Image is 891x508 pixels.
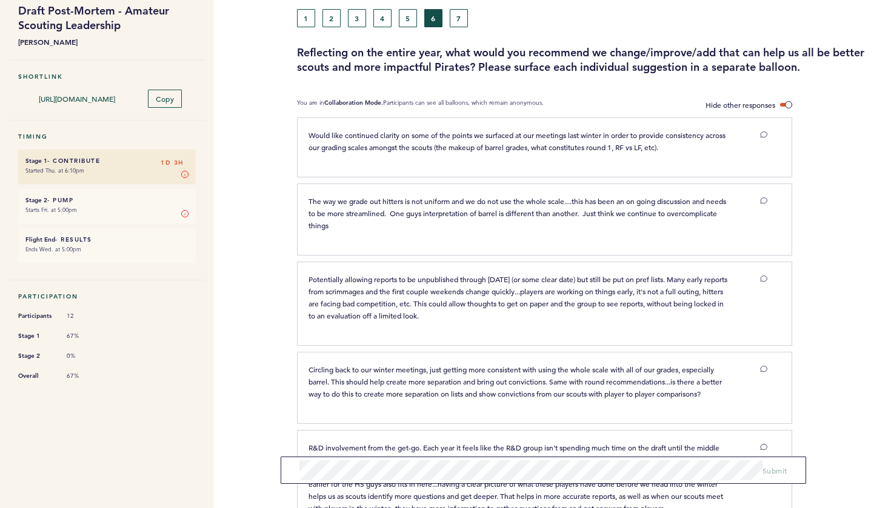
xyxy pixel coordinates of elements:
[309,365,724,398] span: Circling back to our winter meetings, just getting more consistent with using the whole scale wit...
[18,330,55,342] span: Stage 1
[18,370,55,382] span: Overall
[25,196,47,204] small: Stage 2
[67,312,103,320] span: 12
[309,130,727,152] span: Would like continued clarity on some of the points we surfaced at our meetings last winter in ord...
[25,206,77,214] time: Starts Fri. at 5:00pm
[324,99,383,107] b: Collaboration Mode.
[706,100,775,110] span: Hide other responses
[25,167,84,174] time: Started Thu. at 6:10pm
[18,4,196,33] h1: Draft Post-Mortem - Amateur Scouting Leadership
[148,90,182,108] button: Copy
[161,157,184,169] span: 1D 3H
[450,9,468,27] button: 7
[322,9,341,27] button: 2
[763,466,787,475] span: Submit
[18,292,196,300] h5: Participation
[399,9,417,27] button: 5
[25,236,55,243] small: Flight End
[67,372,103,380] span: 67%
[373,9,392,27] button: 4
[25,236,189,243] h6: - Results
[297,99,544,111] p: You are in Participants can see all balloons, which remain anonymous.
[18,350,55,362] span: Stage 2
[67,352,103,360] span: 0%
[18,73,196,81] h5: Shortlink
[25,196,189,204] h6: - Pump
[67,332,103,340] span: 67%
[25,157,189,165] h6: - Contribute
[18,36,196,48] b: [PERSON_NAME]
[18,133,196,140] h5: Timing
[25,245,81,253] time: Ends Wed. at 5:00pm
[763,464,787,477] button: Submit
[309,274,729,320] span: Potentially allowing reports to be unpublished through [DATE] (or some clear date) but still be p...
[309,196,728,230] span: The way we grade out hitters is not uniform and we do not use the whole scale....this has been an...
[348,9,366,27] button: 3
[25,157,47,165] small: Stage 1
[297,45,882,74] h3: Reflecting on the entire year, what would you recommend we change/improve/add that can help us al...
[156,94,174,104] span: Copy
[424,9,442,27] button: 6
[297,9,315,27] button: 1
[18,310,55,322] span: Participants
